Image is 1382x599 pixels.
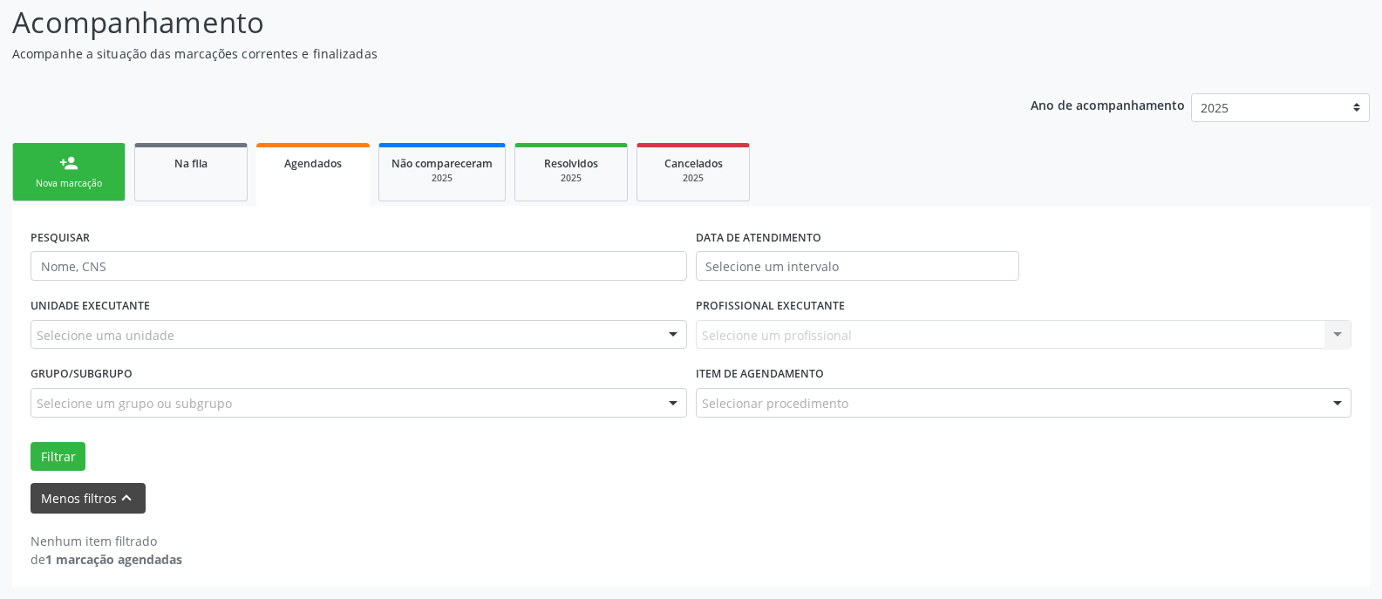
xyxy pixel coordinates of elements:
div: 2025 [391,172,493,185]
div: 2025 [528,172,615,185]
span: Selecione uma unidade [37,326,174,344]
p: Ano de acompanhamento [1031,93,1185,115]
label: Item de agendamento [696,361,824,388]
label: PESQUISAR [31,224,90,251]
i: keyboard_arrow_up [117,488,136,507]
input: Selecione um intervalo [696,251,1019,281]
span: Não compareceram [391,156,493,171]
div: Nova marcação [25,177,112,190]
strong: 1 marcação agendadas [45,551,182,568]
label: DATA DE ATENDIMENTO [696,224,821,251]
label: Grupo/Subgrupo [31,361,133,388]
p: Acompanhe a situação das marcações correntes e finalizadas [12,44,963,63]
input: Nome, CNS [31,251,687,281]
span: Selecionar procedimento [702,394,848,412]
span: Resolvidos [544,156,598,171]
div: person_add [59,153,78,173]
button: Menos filtroskeyboard_arrow_up [31,483,146,514]
span: Na fila [174,156,208,171]
label: UNIDADE EXECUTANTE [31,293,150,320]
span: Agendados [284,156,342,171]
div: 2025 [650,172,737,185]
span: Cancelados [664,156,723,171]
div: Nenhum item filtrado [31,532,182,550]
span: Selecione um grupo ou subgrupo [37,394,232,412]
p: Acompanhamento [12,1,963,44]
div: de [31,550,182,568]
label: PROFISSIONAL EXECUTANTE [696,293,845,320]
button: Filtrar [31,442,85,472]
